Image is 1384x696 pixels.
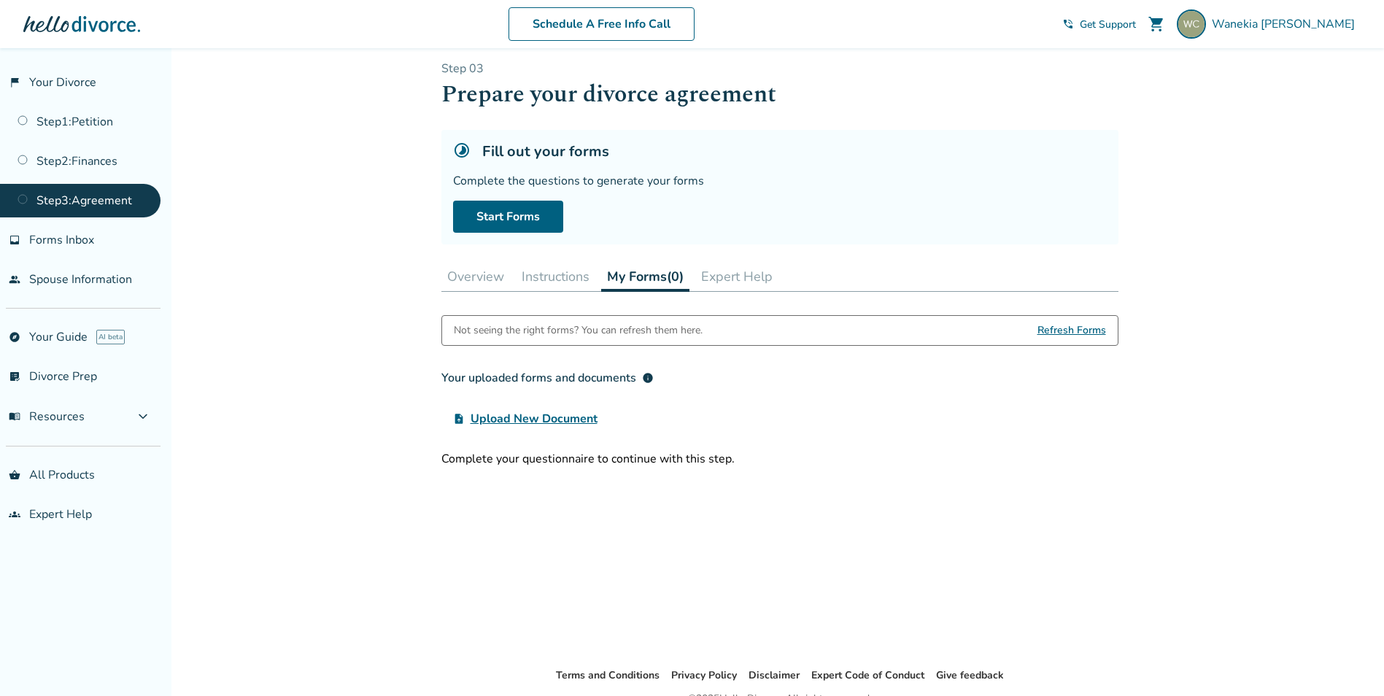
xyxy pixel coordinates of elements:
[9,509,20,520] span: groups
[642,372,654,384] span: info
[9,469,20,481] span: shopping_basket
[453,413,465,425] span: upload_file
[9,371,20,382] span: list_alt_check
[454,316,703,345] div: Not seeing the right forms? You can refresh them here.
[29,232,94,248] span: Forms Inbox
[9,409,85,425] span: Resources
[441,61,1118,77] p: Step 0 3
[1062,18,1136,31] a: phone_in_talkGet Support
[9,411,20,422] span: menu_book
[134,408,152,425] span: expand_more
[671,668,737,682] a: Privacy Policy
[482,142,609,161] h5: Fill out your forms
[441,262,510,291] button: Overview
[441,77,1118,112] h1: Prepare your divorce agreement
[811,668,924,682] a: Expert Code of Conduct
[1080,18,1136,31] span: Get Support
[441,451,1118,467] div: Complete your questionnaire to continue with this step.
[1177,9,1206,39] img: wclark@elara.com
[471,410,598,428] span: Upload New Document
[509,7,695,41] a: Schedule A Free Info Call
[1062,18,1074,30] span: phone_in_talk
[1037,316,1106,345] span: Refresh Forms
[1148,15,1165,33] span: shopping_cart
[1212,16,1361,32] span: Wanekia [PERSON_NAME]
[936,667,1004,684] li: Give feedback
[749,667,800,684] li: Disclaimer
[441,369,654,387] div: Your uploaded forms and documents
[9,274,20,285] span: people
[9,77,20,88] span: flag_2
[556,668,660,682] a: Terms and Conditions
[453,201,563,233] a: Start Forms
[601,262,689,292] button: My Forms(0)
[96,330,125,344] span: AI beta
[695,262,778,291] button: Expert Help
[516,262,595,291] button: Instructions
[9,331,20,343] span: explore
[453,173,1107,189] div: Complete the questions to generate your forms
[1311,626,1384,696] iframe: Chat Widget
[9,234,20,246] span: inbox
